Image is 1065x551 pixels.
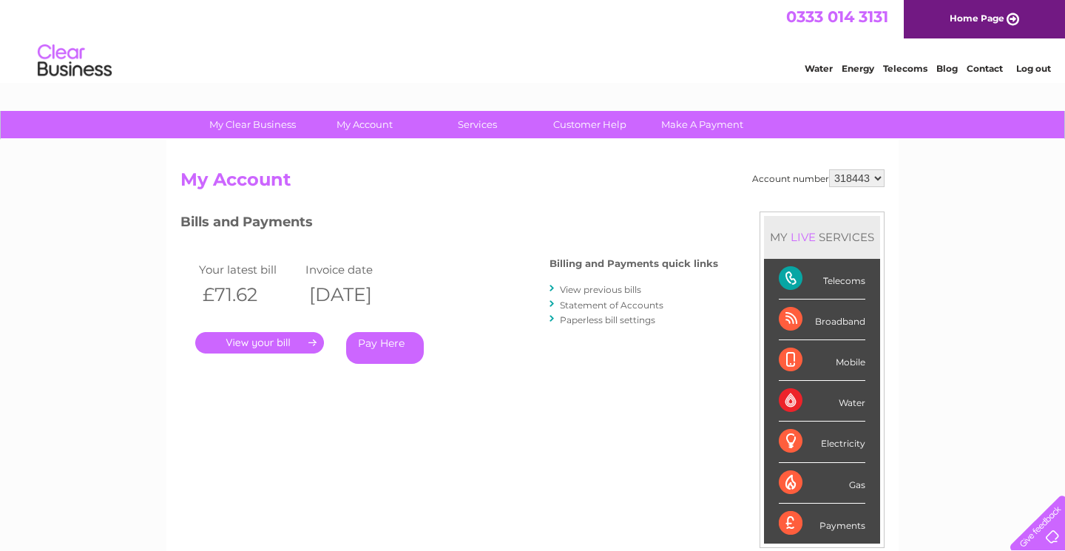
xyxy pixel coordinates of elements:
h2: My Account [180,169,885,197]
a: Make A Payment [641,111,763,138]
div: Electricity [779,422,865,462]
div: Broadband [779,300,865,340]
a: Pay Here [346,332,424,364]
h3: Bills and Payments [180,212,718,237]
a: 0333 014 3131 [786,7,888,26]
a: Customer Help [529,111,651,138]
a: Statement of Accounts [560,300,663,311]
th: [DATE] [302,280,408,310]
img: logo.png [37,38,112,84]
a: My Account [304,111,426,138]
div: Mobile [779,340,865,381]
div: Telecoms [779,259,865,300]
a: Telecoms [883,63,927,74]
div: Clear Business is a trading name of Verastar Limited (registered in [GEOGRAPHIC_DATA] No. 3667643... [184,8,883,72]
a: Services [416,111,538,138]
a: Log out [1016,63,1051,74]
a: My Clear Business [192,111,314,138]
a: View previous bills [560,284,641,295]
td: Invoice date [302,260,408,280]
div: Water [779,381,865,422]
a: Blog [936,63,958,74]
a: . [195,332,324,354]
div: Account number [752,169,885,187]
a: Energy [842,63,874,74]
a: Paperless bill settings [560,314,655,325]
div: Payments [779,504,865,544]
a: Contact [967,63,1003,74]
div: MY SERVICES [764,216,880,258]
h4: Billing and Payments quick links [550,258,718,269]
a: Water [805,63,833,74]
div: Gas [779,463,865,504]
div: LIVE [788,230,819,244]
th: £71.62 [195,280,302,310]
td: Your latest bill [195,260,302,280]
